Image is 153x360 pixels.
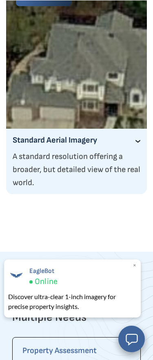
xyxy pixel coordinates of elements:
span: EagleBot [29,267,58,275]
img: EagleBot [8,267,24,283]
span: Online [35,276,58,286]
p: Property Assessment [22,344,131,357]
button: Open chat window [118,325,145,352]
p: Standard Aerial Imagery [13,133,140,146]
div: Discover ultra-clear 1-inch imagery for precise property insights. [8,291,137,311]
span: × [133,261,137,269]
p: A standard resolution offering a broader, but detailed view of the real world. [13,150,140,189]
